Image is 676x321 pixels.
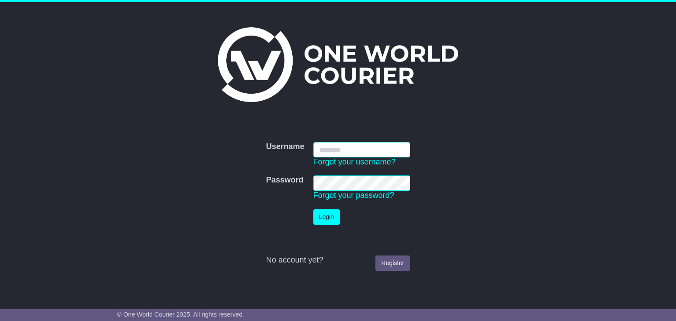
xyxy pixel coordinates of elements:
div: No account yet? [266,255,410,265]
button: Login [313,209,340,225]
a: Forgot your password? [313,191,394,200]
label: Password [266,175,303,185]
a: Register [375,255,410,271]
a: Forgot your username? [313,157,396,166]
img: One World [218,27,458,102]
span: © One World Courier 2025. All rights reserved. [117,311,244,318]
label: Username [266,142,304,152]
